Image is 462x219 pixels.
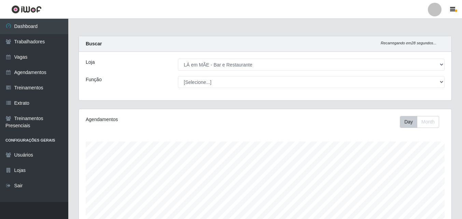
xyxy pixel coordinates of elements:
[86,116,229,123] div: Agendamentos
[86,76,102,83] label: Função
[417,116,439,128] button: Month
[381,41,436,45] i: Recarregando em 28 segundos...
[86,41,102,46] strong: Buscar
[11,5,42,14] img: CoreUI Logo
[86,59,95,66] label: Loja
[400,116,445,128] div: Toolbar with button groups
[400,116,439,128] div: First group
[400,116,417,128] button: Day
